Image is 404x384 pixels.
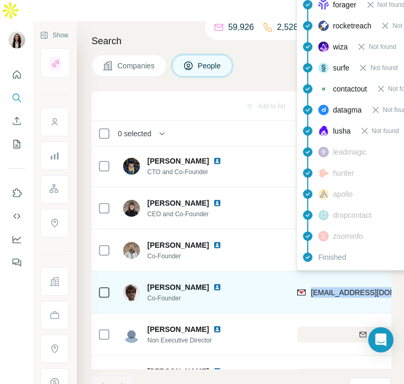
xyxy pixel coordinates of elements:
[333,147,367,157] span: leadmagic
[213,157,221,165] img: LinkedIn logo
[147,282,209,292] span: [PERSON_NAME]
[8,253,25,272] button: Feedback
[213,367,221,376] img: LinkedIn logo
[318,252,346,262] span: Finished
[147,251,234,261] span: Co-Founder
[318,168,329,178] img: provider hunter logo
[92,34,391,48] h4: Search
[333,231,363,241] span: zoominfo
[297,287,306,298] img: provider findymail logo
[8,184,25,203] button: Use Surfe on LinkedIn
[318,147,329,157] img: provider leadmagic logo
[123,158,140,175] img: Avatar
[123,284,140,301] img: Avatar
[370,63,398,73] span: Not found
[123,326,140,343] img: Avatar
[123,242,140,259] img: Avatar
[318,21,329,31] img: provider rocketreach logo
[318,86,329,92] img: provider contactout logo
[118,128,151,139] span: 0 selected
[147,336,234,345] span: Non Executive Director
[318,210,329,220] img: provider dropcontact logo
[8,112,25,130] button: Enrich CSV
[8,230,25,249] button: Dashboard
[147,198,209,208] span: [PERSON_NAME]
[369,42,396,52] span: Not found
[123,200,140,217] img: Avatar
[8,88,25,107] button: Search
[8,32,25,48] img: Avatar
[228,21,254,34] p: 59,926
[277,21,315,34] p: 2,528,306
[213,283,221,291] img: LinkedIn logo
[318,105,329,115] img: provider datagma logo
[147,240,209,250] span: [PERSON_NAME]
[213,241,221,249] img: LinkedIn logo
[213,199,221,207] img: LinkedIn logo
[147,324,209,335] span: [PERSON_NAME]
[147,294,234,303] span: Co-Founder
[318,189,329,199] img: provider apollo logo
[333,42,348,52] span: wiza
[333,84,367,94] span: contactout
[333,210,371,220] span: dropcontact
[8,135,25,154] button: My lists
[318,126,329,136] img: provider lusha logo
[372,126,399,136] span: Not found
[147,167,234,177] span: CTO and Co-Founder
[333,105,361,115] span: datagma
[318,42,329,52] img: provider wiza logo
[333,189,352,199] span: apollo
[8,207,25,226] button: Use Surfe API
[147,366,209,377] span: [PERSON_NAME]
[368,327,393,352] div: Open Intercom Messenger
[333,63,349,73] span: surfe
[213,325,221,334] img: LinkedIn logo
[147,156,209,166] span: [PERSON_NAME]
[117,60,156,71] span: Companies
[198,60,222,71] span: People
[333,168,354,178] span: hunter
[333,21,371,31] span: rocketreach
[33,27,76,43] button: Show
[318,231,329,241] img: provider zoominfo logo
[333,126,350,136] span: lusha
[8,65,25,84] button: Quick start
[318,63,329,73] img: provider surfe logo
[147,209,234,219] span: CEO and Co-Founder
